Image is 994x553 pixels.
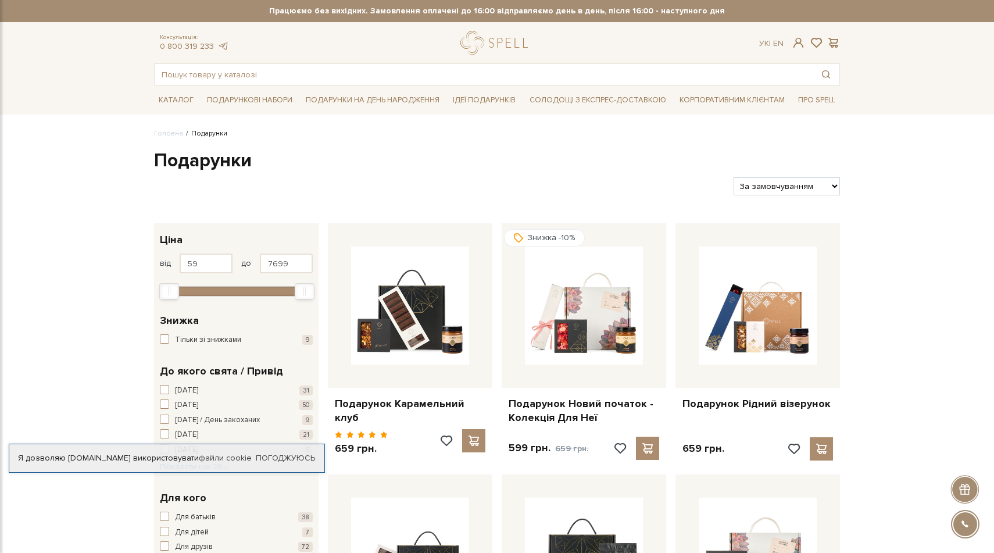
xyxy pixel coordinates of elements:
[793,91,840,109] a: Про Spell
[504,229,585,247] div: Знижка -10%
[769,38,771,48] span: |
[175,429,198,441] span: [DATE]
[256,453,315,463] a: Погоджуюсь
[160,385,313,397] button: [DATE] 31
[160,512,313,523] button: Для батьків 38
[160,34,228,41] span: Консультація:
[260,254,313,273] input: Ціна
[509,441,589,455] p: 599 грн.
[302,335,313,345] span: 9
[217,41,228,51] a: telegram
[160,258,171,269] span: від
[202,91,297,109] a: Подарункові набори
[175,527,209,538] span: Для дітей
[160,41,214,51] a: 0 800 319 233
[302,527,313,537] span: 7
[298,512,313,522] span: 38
[175,385,198,397] span: [DATE]
[160,363,283,379] span: До якого свята / Привід
[773,38,784,48] a: En
[180,254,233,273] input: Ціна
[298,542,313,552] span: 72
[155,64,813,85] input: Пошук товару у каталозі
[295,283,314,299] div: Max
[160,334,313,346] button: Тільки зі знижками 9
[813,64,839,85] button: Пошук товару у каталозі
[460,31,533,55] a: logo
[160,429,313,441] button: [DATE] 21
[682,397,833,411] a: Подарунок Рідний візерунок
[509,397,659,424] a: Подарунок Новий початок - Колекція Для Неї
[175,399,198,411] span: [DATE]
[175,415,260,426] span: [DATE] / День закоханих
[160,232,183,248] span: Ціна
[175,334,241,346] span: Тільки зі знижками
[160,490,206,506] span: Для кого
[175,541,213,553] span: Для друзів
[160,541,313,553] button: Для друзів 72
[675,91,789,109] a: Корпоративним клієнтам
[759,38,784,49] div: Ук
[9,453,324,463] div: Я дозволяю [DOMAIN_NAME] використовувати
[302,415,313,425] span: 9
[555,444,589,454] span: 659 грн.
[682,442,724,455] p: 659 грн.
[299,400,313,410] span: 50
[160,527,313,538] button: Для дітей 7
[154,149,840,173] h1: Подарунки
[525,90,671,110] a: Солодощі з експрес-доставкою
[299,430,313,440] span: 21
[335,442,388,455] p: 659 грн.
[159,283,179,299] div: Min
[301,91,444,109] a: Подарунки на День народження
[199,453,252,463] a: файли cookie
[175,512,216,523] span: Для батьків
[160,313,199,329] span: Знижка
[448,91,520,109] a: Ідеї подарунків
[154,91,198,109] a: Каталог
[241,258,251,269] span: до
[154,129,183,138] a: Головна
[160,415,313,426] button: [DATE] / День закоханих 9
[299,386,313,395] span: 31
[154,6,840,16] strong: Працюємо без вихідних. Замовлення оплачені до 16:00 відправляємо день в день, після 16:00 - насту...
[335,397,485,424] a: Подарунок Карамельний клуб
[183,129,227,139] li: Подарунки
[160,399,313,411] button: [DATE] 50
